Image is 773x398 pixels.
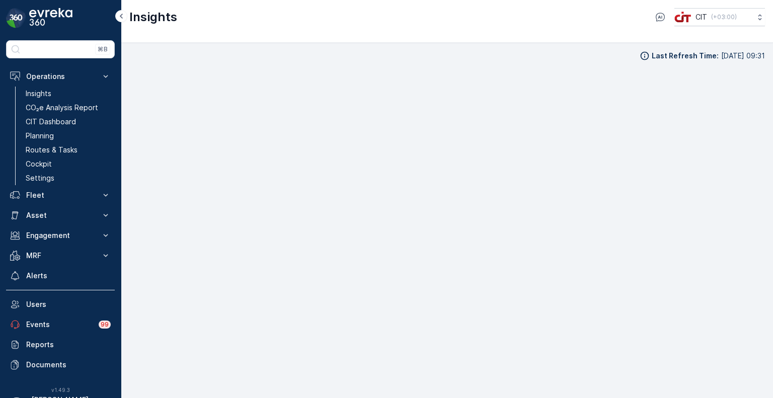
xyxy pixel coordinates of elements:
a: Planning [22,129,115,143]
a: Settings [22,171,115,185]
a: Insights [22,87,115,101]
p: 99 [101,321,109,329]
p: MRF [26,251,95,261]
p: [DATE] 09:31 [721,51,765,61]
p: Planning [26,131,54,141]
p: CIT [695,12,707,22]
p: CIT Dashboard [26,117,76,127]
button: CIT(+03:00) [674,8,765,26]
p: Reports [26,340,111,350]
button: Operations [6,66,115,87]
a: CIT Dashboard [22,115,115,129]
a: Reports [6,335,115,355]
p: Insights [129,9,177,25]
a: CO₂e Analysis Report [22,101,115,115]
p: Last Refresh Time : [652,51,719,61]
button: Engagement [6,225,115,246]
p: Users [26,299,111,309]
p: Cockpit [26,159,52,169]
p: Fleet [26,190,95,200]
a: Documents [6,355,115,375]
p: Asset [26,210,95,220]
img: logo [6,8,26,28]
p: CO₂e Analysis Report [26,103,98,113]
button: Asset [6,205,115,225]
p: Events [26,320,93,330]
p: Engagement [26,230,95,241]
a: Users [6,294,115,314]
p: Documents [26,360,111,370]
a: Routes & Tasks [22,143,115,157]
button: Fleet [6,185,115,205]
img: cit-logo_pOk6rL0.png [674,12,691,23]
p: Routes & Tasks [26,145,78,155]
p: Operations [26,71,95,82]
p: ( +03:00 ) [711,13,737,21]
span: v 1.49.3 [6,387,115,393]
p: ⌘B [98,45,108,53]
p: Alerts [26,271,111,281]
p: Insights [26,89,51,99]
a: Events99 [6,314,115,335]
p: Settings [26,173,54,183]
a: Cockpit [22,157,115,171]
a: Alerts [6,266,115,286]
button: MRF [6,246,115,266]
img: logo_dark-DEwI_e13.png [29,8,72,28]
